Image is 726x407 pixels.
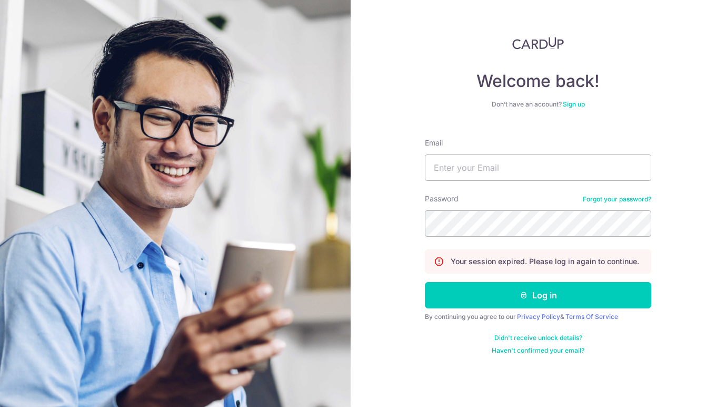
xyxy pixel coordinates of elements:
[583,195,651,203] a: Forgot your password?
[563,100,585,108] a: Sign up
[565,313,618,321] a: Terms Of Service
[425,154,651,181] input: Enter your Email
[451,256,639,267] p: Your session expired. Please log in again to continue.
[517,313,560,321] a: Privacy Policy
[512,37,564,50] img: CardUp Logo
[425,71,651,92] h4: Welcome back!
[425,193,459,204] label: Password
[492,346,584,355] a: Haven't confirmed your email?
[494,334,582,342] a: Didn't receive unlock details?
[425,313,651,321] div: By continuing you agree to our &
[425,100,651,109] div: Don’t have an account?
[425,282,651,308] button: Log in
[425,138,443,148] label: Email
